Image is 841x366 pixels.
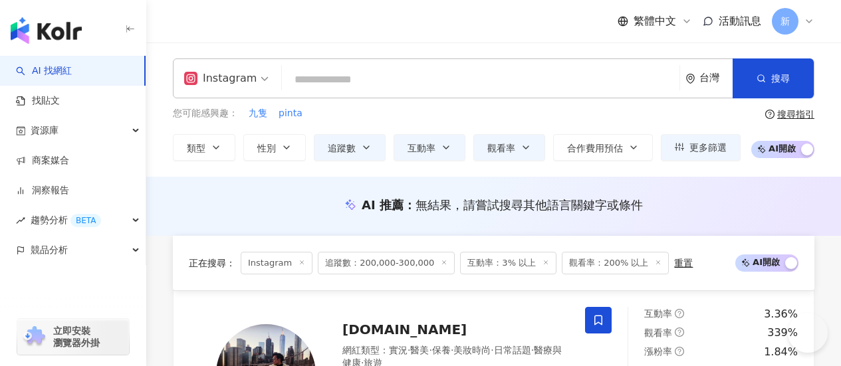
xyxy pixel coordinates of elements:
[699,72,733,84] div: 台灣
[689,142,727,153] span: 更多篩選
[53,325,100,349] span: 立即安裝 瀏覽器外掛
[733,58,814,98] button: 搜尋
[644,346,672,357] span: 漲粉率
[494,345,531,355] span: 日常話題
[553,134,653,161] button: 合作費用預估
[453,345,491,355] span: 美妝時尚
[644,308,672,319] span: 互動率
[767,325,798,340] div: 339%
[70,214,101,227] div: BETA
[460,252,556,274] span: 互動率：3% 以上
[241,252,312,274] span: Instagram
[318,252,455,274] span: 追蹤數：200,000-300,000
[764,345,798,359] div: 1.84%
[644,327,672,338] span: 觀看率
[394,134,465,161] button: 互動率
[362,197,643,213] div: AI 推薦 ：
[777,109,814,120] div: 搜尋指引
[675,347,684,356] span: question-circle
[31,235,68,265] span: 競品分析
[661,134,741,161] button: 更多篩選
[314,134,386,161] button: 追蹤數
[187,143,205,153] span: 類型
[248,106,268,121] button: 九隻
[473,134,545,161] button: 觀看率
[432,345,451,355] span: 保養
[408,143,435,153] span: 互動率
[342,321,467,337] span: [DOMAIN_NAME]
[408,345,410,355] span: ·
[674,258,693,268] div: 重置
[410,345,429,355] span: 醫美
[764,307,798,321] div: 3.36%
[16,216,25,225] span: rise
[184,68,257,89] div: Instagram
[562,252,669,274] span: 觀看率：200% 以上
[11,17,82,44] img: logo
[16,184,69,197] a: 洞察報告
[279,107,302,120] span: pinta
[675,309,684,318] span: question-circle
[189,258,235,268] span: 正在搜尋 ：
[16,154,69,167] a: 商案媒合
[765,110,775,119] span: question-circle
[16,94,60,108] a: 找貼文
[243,134,306,161] button: 性別
[16,64,72,78] a: searchAI 找網紅
[21,326,47,347] img: chrome extension
[491,345,493,355] span: ·
[249,107,267,120] span: 九隻
[173,134,235,161] button: 類型
[719,15,761,27] span: 活動訊息
[416,198,643,212] span: 無結果，請嘗試搜尋其他語言關鍵字或條件
[278,106,303,121] button: pinta
[487,143,515,153] span: 觀看率
[31,205,101,235] span: 趨勢分析
[17,319,129,355] a: chrome extension立即安裝 瀏覽器外掛
[567,143,623,153] span: 合作費用預估
[781,14,790,29] span: 新
[771,73,790,84] span: 搜尋
[389,345,408,355] span: 實況
[173,107,238,120] span: 您可能感興趣：
[451,345,453,355] span: ·
[531,345,534,355] span: ·
[429,345,431,355] span: ·
[675,327,684,337] span: question-circle
[31,116,59,145] span: 資源庫
[685,74,695,84] span: environment
[257,143,276,153] span: 性別
[634,14,676,29] span: 繁體中文
[328,143,356,153] span: 追蹤數
[788,313,828,353] iframe: Help Scout Beacon - Open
